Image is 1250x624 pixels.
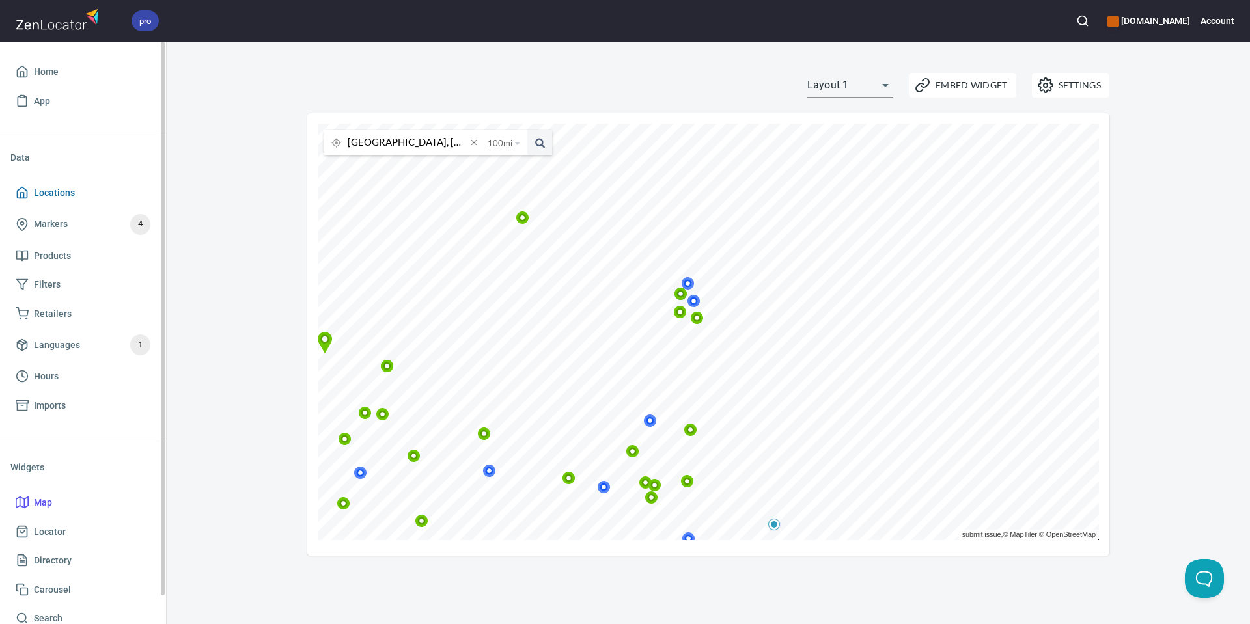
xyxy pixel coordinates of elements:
[1032,73,1109,98] button: Settings
[1107,14,1190,28] h6: [DOMAIN_NAME]
[10,517,156,547] a: Locator
[909,73,1016,98] button: Embed Widget
[34,277,61,293] span: Filters
[1040,77,1101,93] span: Settings
[1068,7,1097,35] button: Search
[16,5,103,33] img: zenlocator
[10,299,156,329] a: Retailers
[10,488,156,517] a: Map
[132,14,159,28] span: pro
[1185,559,1224,598] iframe: Help Scout Beacon - Open
[1107,16,1119,27] button: color-CE600E
[10,208,156,241] a: Markers4
[34,398,66,414] span: Imports
[34,337,80,353] span: Languages
[34,524,66,540] span: Locator
[488,131,512,156] span: 100 mi
[34,368,59,385] span: Hours
[10,391,156,420] a: Imports
[10,270,156,299] a: Filters
[917,77,1008,93] span: Embed Widget
[130,217,150,232] span: 4
[10,87,156,116] a: App
[10,142,156,173] li: Data
[34,582,71,598] span: Carousel
[10,241,156,271] a: Products
[10,452,156,483] li: Widgets
[34,93,50,109] span: App
[132,10,159,31] div: pro
[34,552,72,569] span: Directory
[1201,14,1234,28] h6: Account
[10,57,156,87] a: Home
[10,178,156,208] a: Locations
[318,124,1099,540] canvas: Map
[10,575,156,604] a: Carousel
[34,495,52,511] span: Map
[1107,7,1190,35] div: Manage your apps
[348,130,467,155] input: search
[34,185,75,201] span: Locations
[34,248,71,264] span: Products
[10,546,156,575] a: Directory
[10,362,156,391] a: Hours
[1070,127,1096,191] iframe: To enrich screen reader interactions, please activate Accessibility in Grammarly extension settings
[34,64,59,80] span: Home
[34,216,68,232] span: Markers
[1201,7,1234,35] button: Account
[34,306,72,322] span: Retailers
[807,75,893,96] div: Layout 1
[130,338,150,353] span: 1
[10,328,156,362] a: Languages1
